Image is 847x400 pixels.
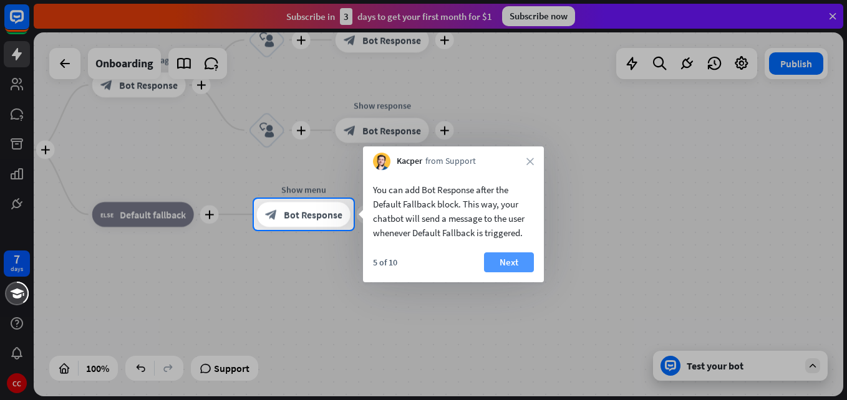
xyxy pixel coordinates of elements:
i: block_bot_response [265,208,278,221]
span: Bot Response [284,208,342,221]
i: close [526,158,534,165]
span: Kacper [397,155,422,168]
div: 5 of 10 [373,257,397,268]
span: from Support [425,155,476,168]
button: Open LiveChat chat widget [10,5,47,42]
button: Next [484,252,534,272]
div: You can add Bot Response after the Default Fallback block. This way, your chatbot will send a mes... [373,183,534,240]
